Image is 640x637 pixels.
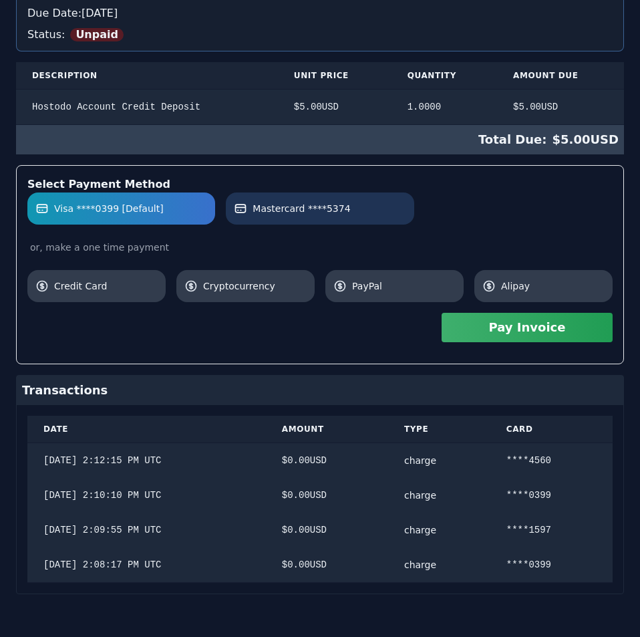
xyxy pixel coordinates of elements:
div: charge [404,523,474,537]
th: Description [16,62,278,90]
div: [DATE] 2:09:55 PM UTC [43,523,250,537]
th: Quantity [391,62,497,90]
div: Due Date: [DATE] [27,5,613,21]
button: Pay Invoice [442,313,613,342]
th: Unit Price [278,62,391,90]
th: Date [27,416,266,443]
span: Unpaid [70,28,124,41]
th: Amount [266,416,388,443]
div: charge [404,489,474,502]
div: [DATE] 2:08:17 PM UTC [43,558,250,571]
div: [DATE] 2:10:10 PM UTC [43,489,250,502]
div: Status: [27,21,613,43]
th: Card [490,416,613,443]
div: Hostodo Account Credit Deposit [32,100,262,114]
div: Transactions [17,376,623,405]
span: Total Due: [478,130,552,149]
div: $ 5.00 USD [294,100,375,114]
span: PayPal [352,279,456,293]
span: Visa ****0399 [Default] [54,202,164,215]
div: $ 0.00 USD [282,558,372,571]
th: Type [388,416,490,443]
span: Credit Card [54,279,158,293]
span: Cryptocurrency [203,279,307,293]
div: charge [404,558,474,571]
div: $ 0.00 USD [282,523,372,537]
div: [DATE] 2:12:15 PM UTC [43,454,250,467]
div: $ 5.00 USD [513,100,608,114]
div: or, make a one time payment [27,241,613,254]
div: $ 0.00 USD [282,489,372,502]
span: Alipay [501,279,605,293]
th: Amount Due [497,62,624,90]
div: $ 5.00 USD [16,125,624,154]
div: Select Payment Method [27,176,613,193]
div: charge [404,454,474,467]
div: 1.0000 [408,100,481,114]
div: $ 0.00 USD [282,454,372,467]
